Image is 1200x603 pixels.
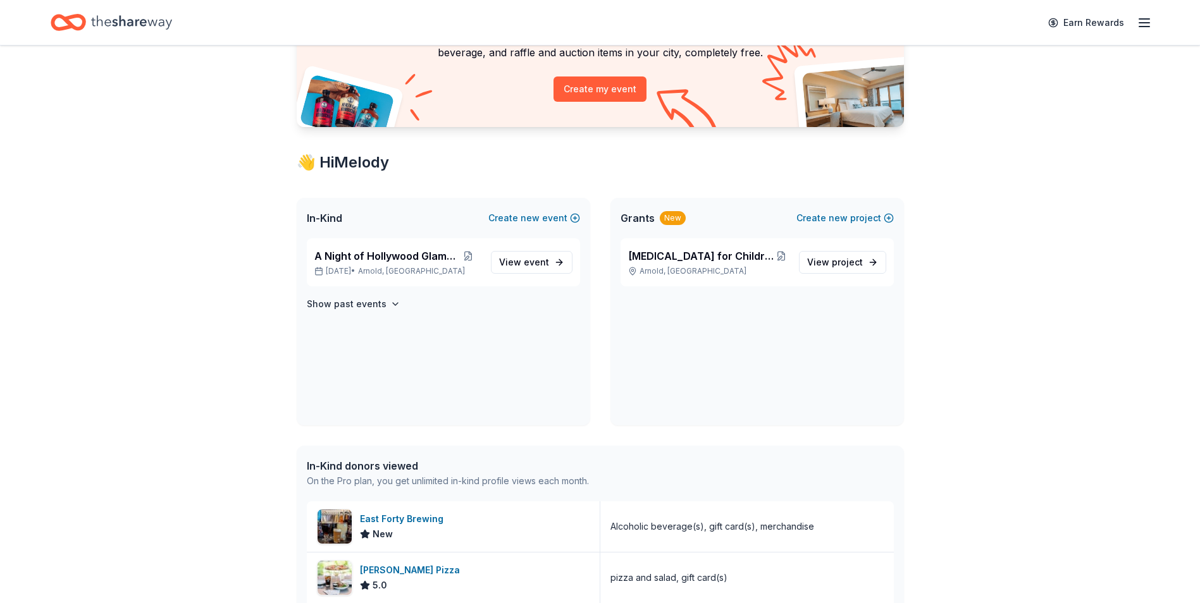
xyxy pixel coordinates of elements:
[499,255,549,270] span: View
[358,266,465,276] span: Arnold, [GEOGRAPHIC_DATA]
[1041,11,1132,34] a: Earn Rewards
[307,296,387,312] h4: Show past events
[524,257,549,267] span: event
[521,210,540,226] span: new
[51,8,172,37] a: Home
[307,210,342,226] span: In-Kind
[621,210,655,226] span: Grants
[318,509,352,544] img: Image for East Forty Brewing
[799,251,886,274] a: View project
[628,248,775,264] span: [MEDICAL_DATA] for Children with [MEDICAL_DATA]
[660,211,686,225] div: New
[610,570,727,585] div: pizza and salad, gift card(s)
[657,89,720,137] img: Curvy arrow
[360,511,448,527] div: East Forty Brewing
[796,210,894,226] button: Createnewproject
[832,257,863,267] span: project
[373,578,387,593] span: 5.0
[297,152,904,173] div: 👋 Hi Melody
[360,563,465,578] div: [PERSON_NAME] Pizza
[628,266,789,276] p: Arnold, [GEOGRAPHIC_DATA]
[488,210,580,226] button: Createnewevent
[307,458,589,473] div: In-Kind donors viewed
[807,255,863,270] span: View
[829,210,848,226] span: new
[373,527,393,542] span: New
[491,251,572,274] a: View event
[307,296,400,312] button: Show past events
[318,561,352,595] img: Image for Dewey's Pizza
[610,519,814,534] div: Alcoholic beverage(s), gift card(s), merchandise
[314,266,481,276] p: [DATE] •
[307,473,589,489] div: On the Pro plan, you get unlimited in-kind profile views each month.
[554,76,646,102] button: Create my event
[314,248,457,264] span: A Night of Hollywood Glamour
